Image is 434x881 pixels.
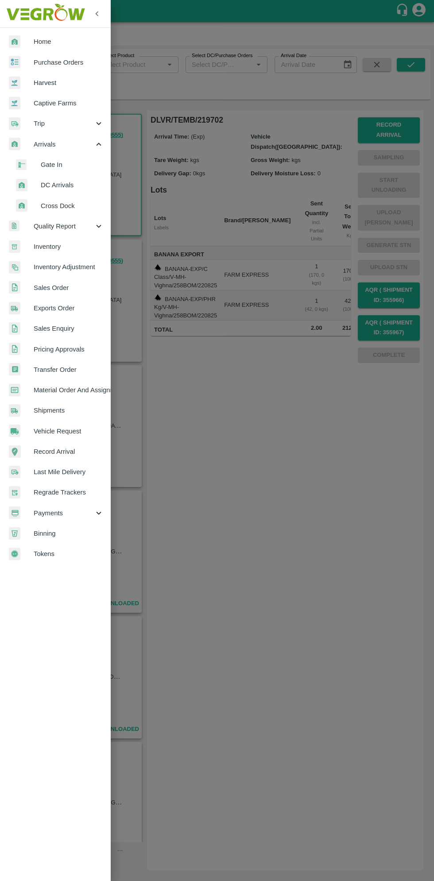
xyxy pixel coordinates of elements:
span: Pricing Approvals [34,344,104,354]
span: Record Arrival [34,447,104,456]
a: gateinGate In [7,155,111,175]
img: reciept [9,56,20,69]
img: sales [9,343,20,355]
img: whTransfer [9,363,20,376]
span: Harvest [34,78,104,88]
img: bin [9,527,20,540]
span: Tokens [34,549,104,559]
span: Sales Enquiry [34,324,104,333]
img: whArrival [16,179,27,192]
span: Sales Order [34,283,104,293]
img: shipments [9,404,20,417]
span: Cross Dock [41,201,104,211]
img: delivery [9,466,20,479]
span: Vehicle Request [34,426,104,436]
span: Regrade Trackers [34,487,104,497]
span: Transfer Order [34,365,104,375]
img: payment [9,506,20,519]
img: tokens [9,548,20,560]
span: Inventory [34,242,104,251]
span: Quality Report [34,221,94,231]
span: Arrivals [34,139,94,149]
span: DC Arrivals [41,180,104,190]
img: shipments [9,302,20,315]
img: whArrival [16,199,27,212]
span: Payments [34,508,94,518]
img: sales [9,322,20,335]
a: whArrivalDC Arrivals [7,175,111,195]
span: Purchase Orders [34,58,104,67]
span: Last Mile Delivery [34,467,104,477]
span: Inventory Adjustment [34,262,104,272]
span: Exports Order [34,303,104,313]
span: Trip [34,119,94,128]
img: qualityReport [9,220,19,232]
img: whInventory [9,240,20,253]
span: Captive Farms [34,98,104,108]
img: harvest [9,76,20,89]
img: sales [9,281,20,294]
img: delivery [9,117,20,130]
img: gatein [16,159,27,170]
a: whArrivalCross Dock [7,196,111,216]
img: whArrival [9,35,20,48]
span: Gate In [41,160,104,170]
img: recordArrival [9,445,21,458]
img: vehicle [9,425,20,437]
span: Material Order And Assignment [34,385,104,395]
span: Home [34,37,104,46]
img: harvest [9,97,20,110]
span: Binning [34,529,104,538]
img: inventory [9,261,20,274]
span: Shipments [34,406,104,415]
img: whTracker [9,486,20,499]
img: centralMaterial [9,384,20,397]
img: whArrival [9,138,20,151]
